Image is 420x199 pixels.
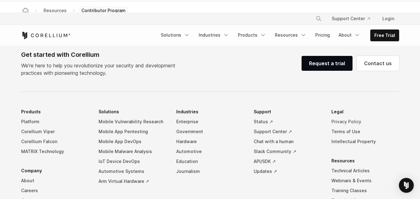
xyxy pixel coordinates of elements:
a: Products [234,29,270,41]
a: Mobile Vulnerability Research [99,117,166,127]
a: Mobile App Pentesting [99,127,166,137]
a: MATRIX Technology [21,147,89,156]
a: Careers [21,186,89,196]
a: Resources [271,29,310,41]
a: Automotive [176,147,244,156]
a: Support Center [327,13,375,24]
a: API/SDK ↗ [254,156,321,166]
a: Intellectual Property [331,137,399,147]
span: Resources [41,7,69,14]
a: Webinars & Events [331,176,399,186]
a: Contact us [357,56,399,71]
a: Industries [195,29,233,41]
a: About [21,176,89,186]
a: Journalism [176,166,244,176]
div: Get started with Corellium [21,50,180,59]
a: Corellium Falcon [21,137,89,147]
a: Login [377,13,399,24]
div: Navigation Menu [157,29,399,41]
a: Solutions [157,29,194,41]
a: Privacy Policy [331,117,399,127]
a: Hardware [176,137,244,147]
span: Contributor Program [79,6,128,15]
a: Training Classes [331,186,399,196]
a: Platform [21,117,89,127]
a: Updates ↗ [254,166,321,176]
a: Corellium home [20,6,31,15]
a: Mobile Malware Analysis [99,147,166,156]
a: Terms of Use [331,127,399,137]
div: Navigation Menu [308,13,399,24]
a: Support Center ↗ [254,127,321,137]
a: Slack Community ↗ [254,147,321,156]
a: Corellium Viper [21,127,89,137]
a: About [335,29,364,41]
a: Corellium Home [21,32,71,39]
a: IoT Device DevOps [99,156,166,166]
a: Automotive Systems [99,166,166,176]
a: Free Trial [371,30,399,41]
a: Mobile App DevOps [99,137,166,147]
a: Request a trial [302,56,353,71]
button: Search [313,13,324,24]
a: Government [176,127,244,137]
a: Arm Virtual Hardware ↗ [99,176,166,186]
a: Pricing [312,29,334,41]
a: Technical Articles [331,166,399,176]
a: Education [176,156,244,166]
a: Enterprise [176,117,244,127]
a: Chat with a human [254,137,321,147]
a: Status ↗ [254,117,321,127]
div: Open Intercom Messenger [399,178,414,193]
p: We’re here to help you revolutionize your security and development practices with pioneering tech... [21,62,180,77]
